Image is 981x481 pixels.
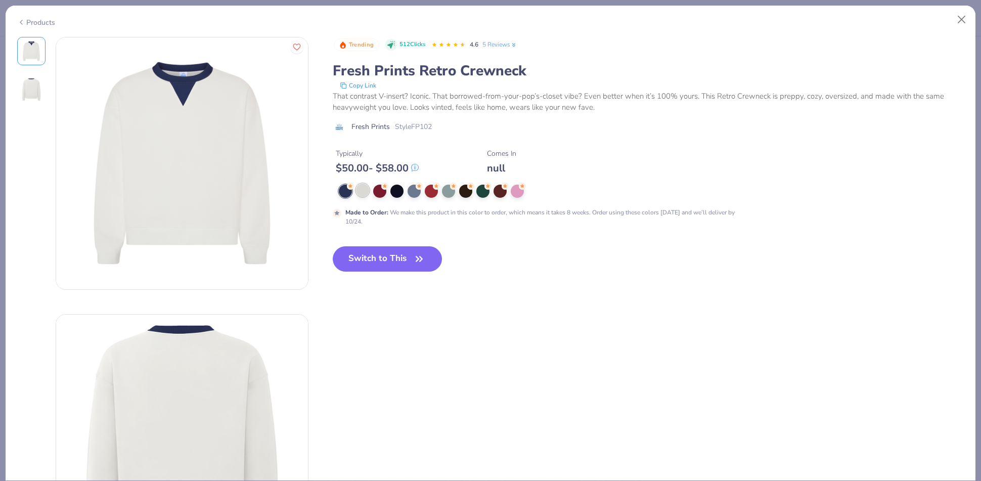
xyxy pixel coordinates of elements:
[487,148,516,159] div: Comes In
[351,121,390,132] span: Fresh Prints
[333,91,964,113] div: That contrast V-insert? Iconic. That borrowed-from-your-pop’s-closet vibe? Even better when it’s ...
[470,40,478,49] span: 4.6
[336,162,419,174] div: $ 50.00 - $ 58.00
[19,77,43,102] img: Back
[290,40,303,54] button: Like
[395,121,432,132] span: Style FP102
[336,148,419,159] div: Typically
[952,10,971,29] button: Close
[431,37,466,53] div: 4.6 Stars
[19,39,43,63] img: Front
[345,208,388,216] strong: Made to Order :
[482,40,517,49] a: 5 Reviews
[333,246,442,272] button: Switch to This
[17,17,55,28] div: Products
[339,41,347,49] img: Trending sort
[334,38,379,52] button: Badge Button
[333,61,964,80] div: Fresh Prints Retro Crewneck
[349,42,374,48] span: Trending
[345,208,737,226] div: We make this product in this color to order, which means it takes 8 weeks. Order using these colo...
[333,123,346,131] img: brand logo
[337,80,379,91] button: copy to clipboard
[56,37,308,289] img: Front
[487,162,516,174] div: null
[399,40,425,49] span: 512 Clicks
